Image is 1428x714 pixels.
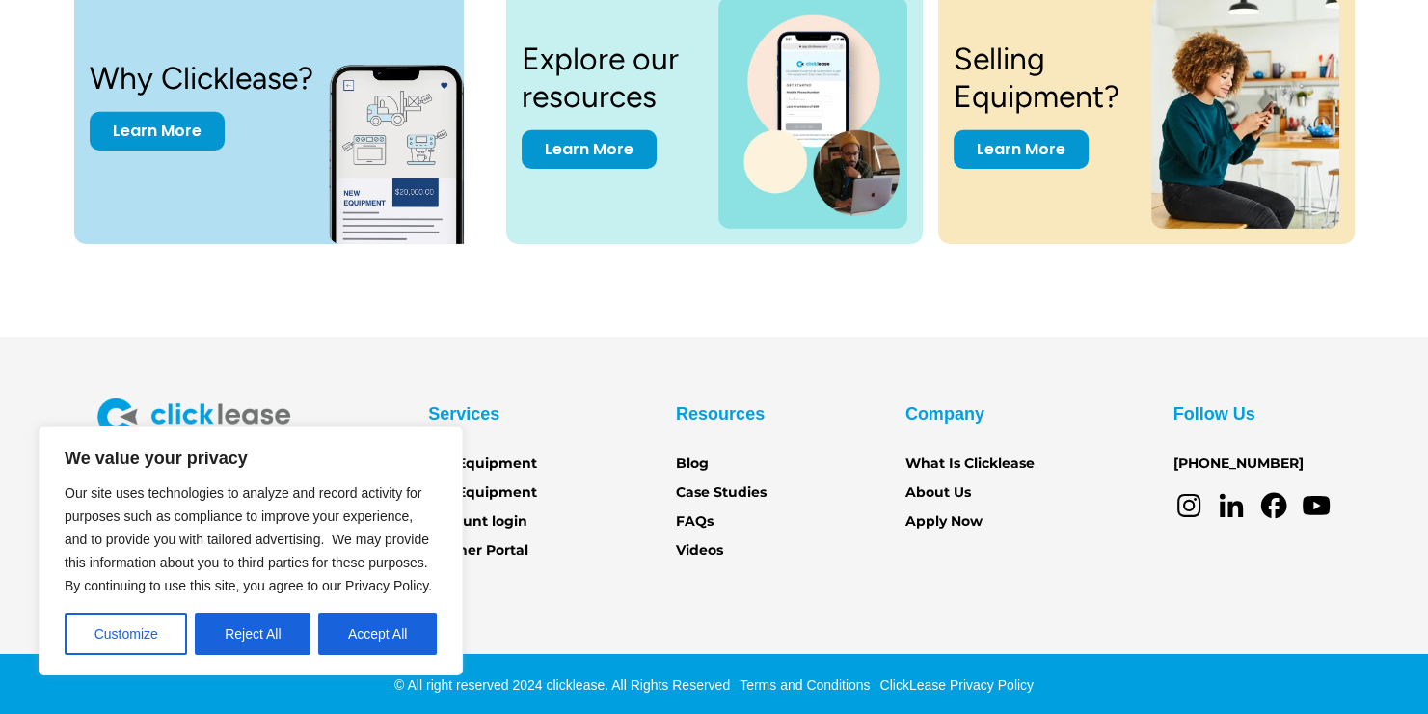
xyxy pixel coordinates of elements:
h3: Selling Equipment? [954,41,1129,115]
a: Apply Now [905,511,983,533]
a: ClickLease Privacy Policy [875,677,1034,693]
span: Our site uses technologies to analyze and record activity for purposes such as compliance to impr... [65,485,432,593]
h3: Why Clicklease? [90,60,313,96]
a: [PHONE_NUMBER] [1173,453,1304,475]
a: Sell Equipment [428,482,537,504]
a: Case Studies [676,482,767,504]
a: Get Equipment [428,453,537,475]
a: Learn More [522,130,657,169]
a: What Is Clicklease [905,453,1035,475]
div: Resources [676,398,765,429]
a: Learn More [954,130,1089,169]
div: We value your privacy [39,426,463,675]
a: Account login [428,511,527,533]
h3: Explore our resources [522,41,696,115]
img: Clicklease logo [97,398,290,435]
button: Customize [65,613,187,655]
a: FAQs [676,511,714,533]
a: Videos [676,540,723,562]
button: Accept All [318,613,437,655]
button: Reject All [195,613,310,655]
a: About Us [905,482,971,504]
div: © All right reserved 2024 clicklease. All Rights Reserved [394,675,730,695]
div: Services [428,398,499,429]
a: Learn More [90,112,225,151]
a: Partner Portal [428,540,528,562]
p: We value your privacy [65,447,437,470]
a: Terms and Conditions [735,677,870,693]
div: Follow Us [1173,398,1255,429]
a: Blog [676,453,709,475]
img: New equipment quote on the screen of a smart phone [329,43,498,244]
div: Company [905,398,984,429]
